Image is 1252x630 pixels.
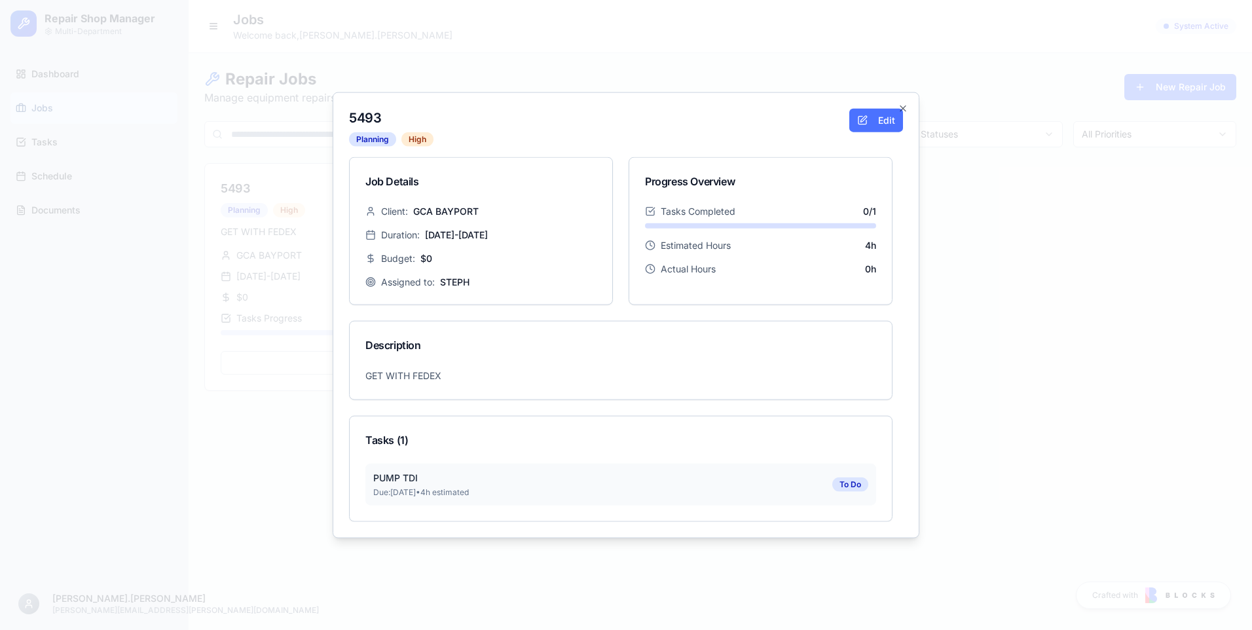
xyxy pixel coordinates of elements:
[373,487,832,497] p: Due: [DATE] • 4 h estimated
[365,174,597,189] div: Job Details
[381,276,435,289] span: Assigned to:
[365,369,876,384] p: GET WITH FEDEX
[381,205,408,218] span: Client:
[365,432,876,447] div: Tasks ( 1 )
[849,109,903,132] button: Edit
[661,205,735,218] span: Tasks Completed
[349,132,396,147] div: Planning
[365,337,876,353] div: Description
[349,109,433,127] h2: 5493
[425,229,488,242] span: [DATE] - [DATE]
[863,205,876,218] span: 0 / 1
[381,252,415,265] span: Budget:
[865,263,876,276] span: 0 h
[381,229,420,242] span: Duration:
[401,132,433,147] div: High
[440,276,469,289] span: STEPH
[865,239,876,252] span: 4 h
[661,239,731,252] span: Estimated Hours
[373,471,832,484] h4: PUMP TDI
[661,263,716,276] span: Actual Hours
[832,477,868,491] div: To Do
[420,252,432,265] span: $ 0
[645,174,876,189] div: Progress Overview
[413,205,479,218] span: GCA BAYPORT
